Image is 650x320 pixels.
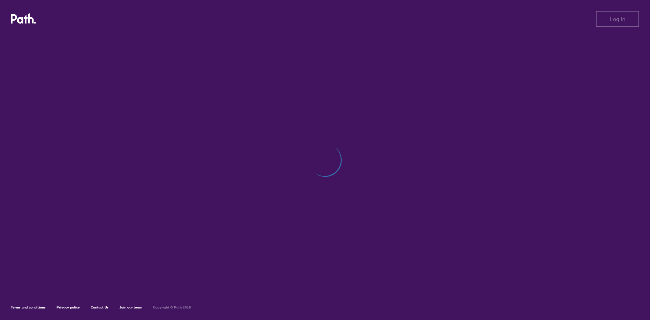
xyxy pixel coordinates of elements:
[153,305,191,310] h6: Copyright © Path 2018
[610,16,625,22] span: Log in
[11,305,46,310] a: Terms and conditions
[596,11,639,27] button: Log in
[120,305,142,310] a: Join our team
[91,305,109,310] a: Contact Us
[57,305,80,310] a: Privacy policy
